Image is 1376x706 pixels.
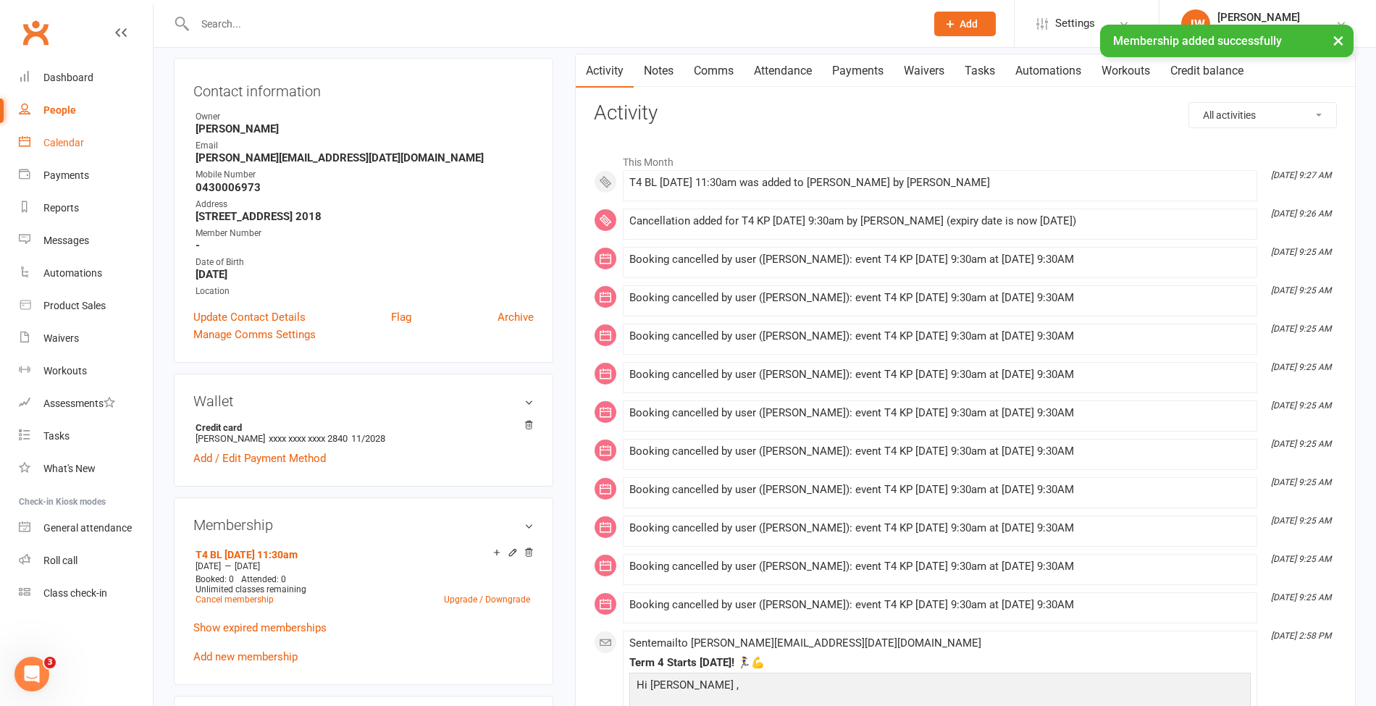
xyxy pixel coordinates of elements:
button: Add [934,12,996,36]
a: Roll call [19,545,153,577]
div: Booking cancelled by user ([PERSON_NAME]): event T4 KP [DATE] 9:30am at [DATE] 9:30AM [629,369,1251,381]
h3: Contact information [193,77,534,99]
i: [DATE] 9:25 AM [1271,247,1331,257]
a: Update Contact Details [193,308,306,326]
div: — [192,560,534,572]
div: Messages [43,235,89,246]
a: People [19,94,153,127]
a: Dashboard [19,62,153,94]
a: Flag [391,308,411,326]
a: General attendance kiosk mode [19,512,153,545]
i: [DATE] 9:25 AM [1271,285,1331,295]
a: Workouts [19,355,153,387]
div: Booking cancelled by user ([PERSON_NAME]): event T4 KP [DATE] 9:30am at [DATE] 9:30AM [629,407,1251,419]
div: Strive Motion [1217,24,1300,37]
i: [DATE] 9:27 AM [1271,170,1331,180]
a: Credit balance [1160,54,1254,88]
strong: [STREET_ADDRESS] 2018 [196,210,534,223]
a: What's New [19,453,153,485]
div: JW [1181,9,1210,38]
a: Payments [19,159,153,192]
p: Hi [PERSON_NAME] , [633,676,1247,697]
a: Automations [1005,54,1091,88]
div: Assessments [43,398,115,409]
div: Term 4 Starts [DATE]! 🏃‍♀️💪 [629,657,1251,669]
div: Member Number [196,227,534,240]
a: Show expired memberships [193,621,327,634]
div: Tasks [43,430,70,442]
i: [DATE] 9:25 AM [1271,592,1331,602]
div: Date of Birth [196,256,534,269]
div: Address [196,198,534,211]
a: Cancel membership [196,594,274,605]
div: People [43,104,76,116]
a: Automations [19,257,153,290]
a: Manage Comms Settings [193,326,316,343]
i: [DATE] 9:25 AM [1271,554,1331,564]
span: Settings [1055,7,1095,40]
i: [DATE] 2:58 PM [1271,631,1331,641]
a: Activity [576,54,634,88]
div: Email [196,139,534,153]
div: Booking cancelled by user ([PERSON_NAME]): event T4 KP [DATE] 9:30am at [DATE] 9:30AM [629,522,1251,534]
a: Product Sales [19,290,153,322]
a: Tasks [19,420,153,453]
li: This Month [594,147,1337,170]
i: [DATE] 9:25 AM [1271,516,1331,526]
div: Owner [196,110,534,124]
span: 3 [44,657,56,668]
a: Assessments [19,387,153,420]
div: Calendar [43,137,84,148]
div: Membership added successfully [1100,25,1354,57]
a: Class kiosk mode [19,577,153,610]
h3: Wallet [193,393,534,409]
strong: - [196,239,534,252]
h3: Activity [594,102,1337,125]
div: Product Sales [43,300,106,311]
div: Class check-in [43,587,107,599]
div: Reports [43,202,79,214]
i: [DATE] 9:26 AM [1271,209,1331,219]
div: Workouts [43,365,87,377]
a: Archive [498,308,534,326]
a: Attendance [744,54,822,88]
div: T4 BL [DATE] 11:30am was added to [PERSON_NAME] by [PERSON_NAME] [629,177,1251,189]
div: Booking cancelled by user ([PERSON_NAME]): event T4 KP [DATE] 9:30am at [DATE] 9:30AM [629,292,1251,304]
div: Dashboard [43,72,93,83]
div: Payments [43,169,89,181]
input: Search... [190,14,915,34]
i: [DATE] 9:25 AM [1271,324,1331,334]
div: Location [196,285,534,298]
i: [DATE] 9:25 AM [1271,362,1331,372]
a: T4 BL [DATE] 11:30am [196,549,298,560]
span: Attended: 0 [241,574,286,584]
div: Automations [43,267,102,279]
strong: [DATE] [196,268,534,281]
div: [PERSON_NAME] [1217,11,1300,24]
div: What's New [43,463,96,474]
span: [DATE] [235,561,260,571]
a: Messages [19,224,153,257]
span: Add [960,18,978,30]
span: Unlimited classes remaining [196,584,306,594]
a: Workouts [1091,54,1160,88]
a: Notes [634,54,684,88]
div: Booking cancelled by user ([PERSON_NAME]): event T4 KP [DATE] 9:30am at [DATE] 9:30AM [629,599,1251,611]
div: Booking cancelled by user ([PERSON_NAME]): event T4 KP [DATE] 9:30am at [DATE] 9:30AM [629,253,1251,266]
span: Sent email to [PERSON_NAME][EMAIL_ADDRESS][DATE][DOMAIN_NAME] [629,636,981,650]
a: Tasks [955,54,1005,88]
a: Comms [684,54,744,88]
div: Booking cancelled by user ([PERSON_NAME]): event T4 KP [DATE] 9:30am at [DATE] 9:30AM [629,445,1251,458]
a: Waivers [19,322,153,355]
a: Payments [822,54,894,88]
strong: Credit card [196,422,527,433]
strong: 0430006973 [196,181,534,194]
i: [DATE] 9:25 AM [1271,477,1331,487]
iframe: Intercom live chat [14,657,49,692]
a: Clubworx [17,14,54,51]
div: Booking cancelled by user ([PERSON_NAME]): event T4 KP [DATE] 9:30am at [DATE] 9:30AM [629,484,1251,496]
a: Add new membership [193,650,298,663]
a: Reports [19,192,153,224]
div: Roll call [43,555,77,566]
a: Add / Edit Payment Method [193,450,326,467]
